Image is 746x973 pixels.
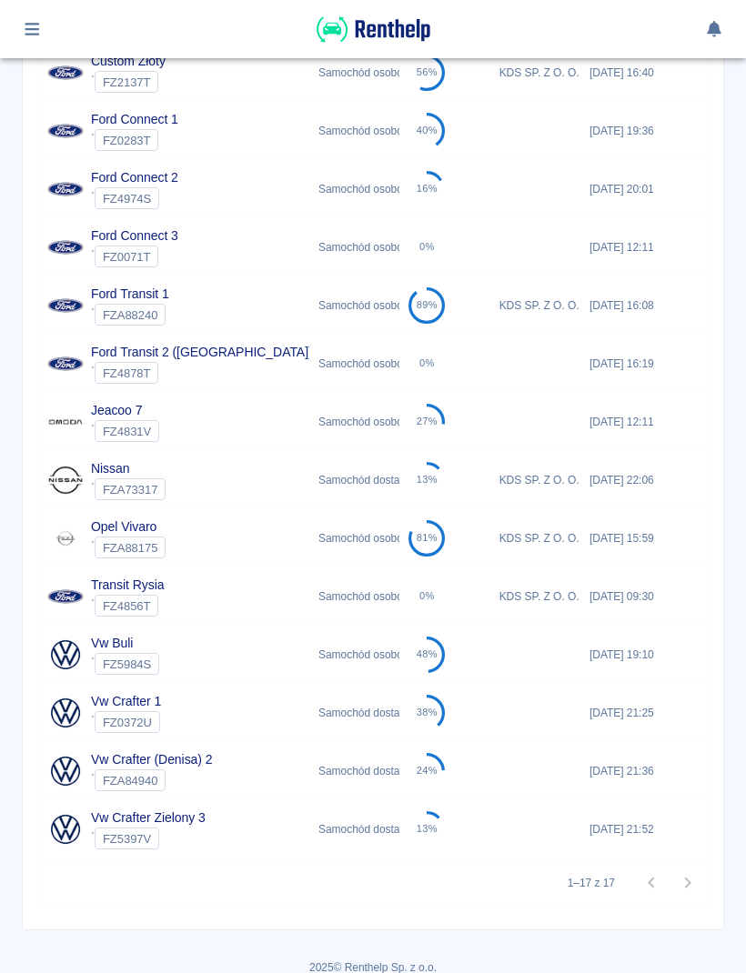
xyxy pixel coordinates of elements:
[96,483,165,497] span: FZA73317
[490,44,580,102] div: KDS SP. Z O. O.
[47,287,84,324] img: Image
[580,509,708,567] div: [DATE] 15:59
[96,134,157,147] span: FZ0283T
[91,478,166,500] div: `
[96,774,165,787] span: FZA84940
[317,33,430,48] a: Renthelp logo
[417,823,438,835] div: 13%
[47,637,84,673] img: Image
[47,55,84,91] img: Image
[91,129,178,151] div: `
[309,800,399,858] div: Samochód dostawczy
[417,707,438,718] div: 38%
[309,335,399,393] div: Samochód osobowy
[91,54,166,68] a: Custom Złoty
[309,451,399,509] div: Samochód dostawczy
[309,684,399,742] div: Samochód dostawczy
[580,218,708,276] div: [DATE] 12:11
[91,769,213,791] div: `
[309,626,399,684] div: Samochód osobowy
[580,335,708,393] div: [DATE] 16:19
[417,648,438,660] div: 48%
[91,420,159,442] div: `
[91,810,206,825] a: Vw Crafter Zielony 3
[490,509,580,567] div: KDS SP. Z O. O.
[580,567,708,626] div: [DATE] 09:30
[47,578,84,615] img: Image
[309,102,399,160] div: Samochód osobowy
[417,765,438,777] div: 24%
[47,695,84,731] img: Image
[580,742,708,800] div: [DATE] 21:36
[91,653,159,675] div: `
[91,71,166,93] div: `
[417,299,438,311] div: 89%
[490,567,580,626] div: KDS SP. Z O. O.
[417,532,438,544] div: 81%
[47,811,84,848] img: Image
[96,832,158,846] span: FZ5397V
[419,590,435,602] div: 0%
[309,742,399,800] div: Samochód dostawczy
[91,828,206,849] div: `
[568,875,615,891] p: 1–17 z 17
[419,357,435,369] div: 0%
[47,229,84,266] img: Image
[309,509,399,567] div: Samochód osobowy
[490,276,580,335] div: KDS SP. Z O. O.
[91,286,169,301] a: Ford Transit 1
[96,599,157,613] span: FZ4856T
[91,577,165,592] a: Transit Rysia
[580,800,708,858] div: [DATE] 21:52
[580,451,708,509] div: [DATE] 22:06
[580,684,708,742] div: [DATE] 21:25
[91,519,156,534] a: Opel Vivaro
[417,125,438,136] div: 40%
[96,716,159,729] span: FZ0372U
[309,160,399,218] div: Samochód osobowy
[91,228,178,243] a: Ford Connect 3
[580,102,708,160] div: [DATE] 19:36
[96,75,157,89] span: FZ2137T
[580,626,708,684] div: [DATE] 19:10
[47,346,84,382] img: Image
[91,752,213,767] a: Vw Crafter (Denisa) 2
[96,425,158,438] span: FZ4831V
[91,170,178,185] a: Ford Connect 2
[47,753,84,789] img: Image
[91,112,178,126] a: Ford Connect 1
[309,393,399,451] div: Samochód osobowy
[417,474,438,486] div: 13%
[91,403,142,417] a: Jeacoo 7
[47,404,84,440] img: Image
[490,451,580,509] div: KDS SP. Z O. O.
[96,308,165,322] span: FZA88240
[91,362,313,384] div: `
[580,160,708,218] div: [DATE] 20:01
[317,15,430,45] img: Renthelp logo
[91,187,178,209] div: `
[419,241,435,253] div: 0%
[417,183,438,195] div: 16%
[91,595,165,617] div: `
[417,66,438,78] div: 56%
[91,537,166,558] div: `
[47,113,84,149] img: Image
[91,694,161,708] a: Vw Crafter 1
[309,567,399,626] div: Samochód osobowy
[309,276,399,335] div: Samochód osobowy
[91,246,178,267] div: `
[96,657,158,671] span: FZ5984S
[309,44,399,102] div: Samochód osobowy
[580,276,708,335] div: [DATE] 16:08
[91,304,169,326] div: `
[580,44,708,102] div: [DATE] 16:40
[417,416,438,427] div: 27%
[309,218,399,276] div: Samochód osobowy
[47,462,84,498] img: Image
[96,366,157,380] span: FZ4878T
[91,636,133,650] a: Vw Buli
[91,711,161,733] div: `
[96,250,157,264] span: FZ0071T
[91,461,130,476] a: Nissan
